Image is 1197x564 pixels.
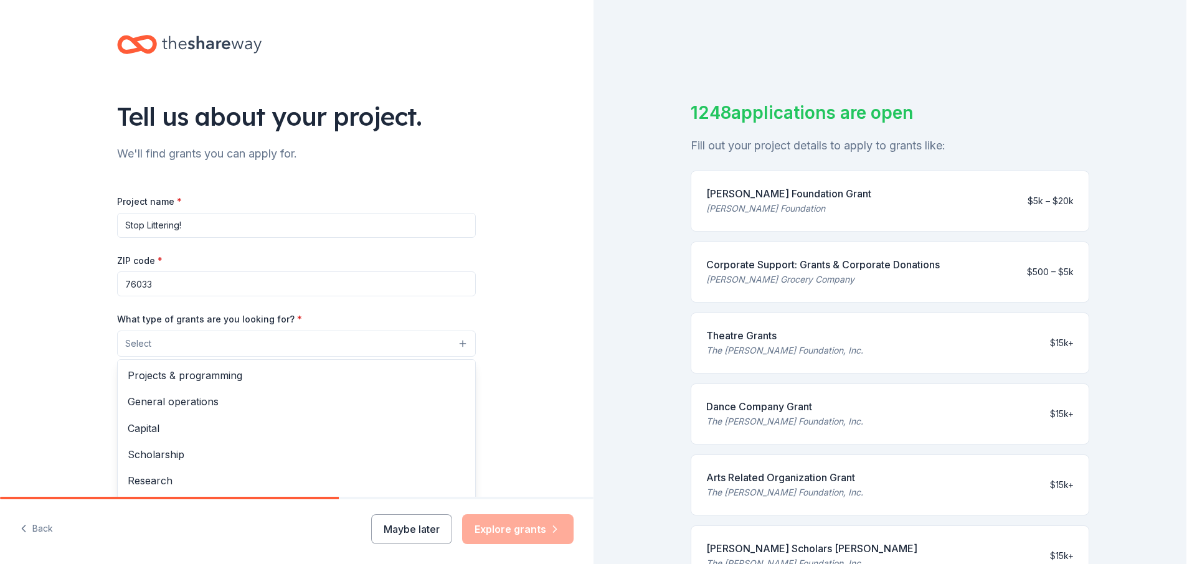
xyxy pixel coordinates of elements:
div: Select [117,359,476,509]
span: Projects & programming [128,367,465,383]
span: Capital [128,420,465,436]
span: Scholarship [128,446,465,463]
button: Select [117,331,476,357]
span: Research [128,472,465,489]
span: General operations [128,393,465,410]
span: Select [125,336,151,351]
